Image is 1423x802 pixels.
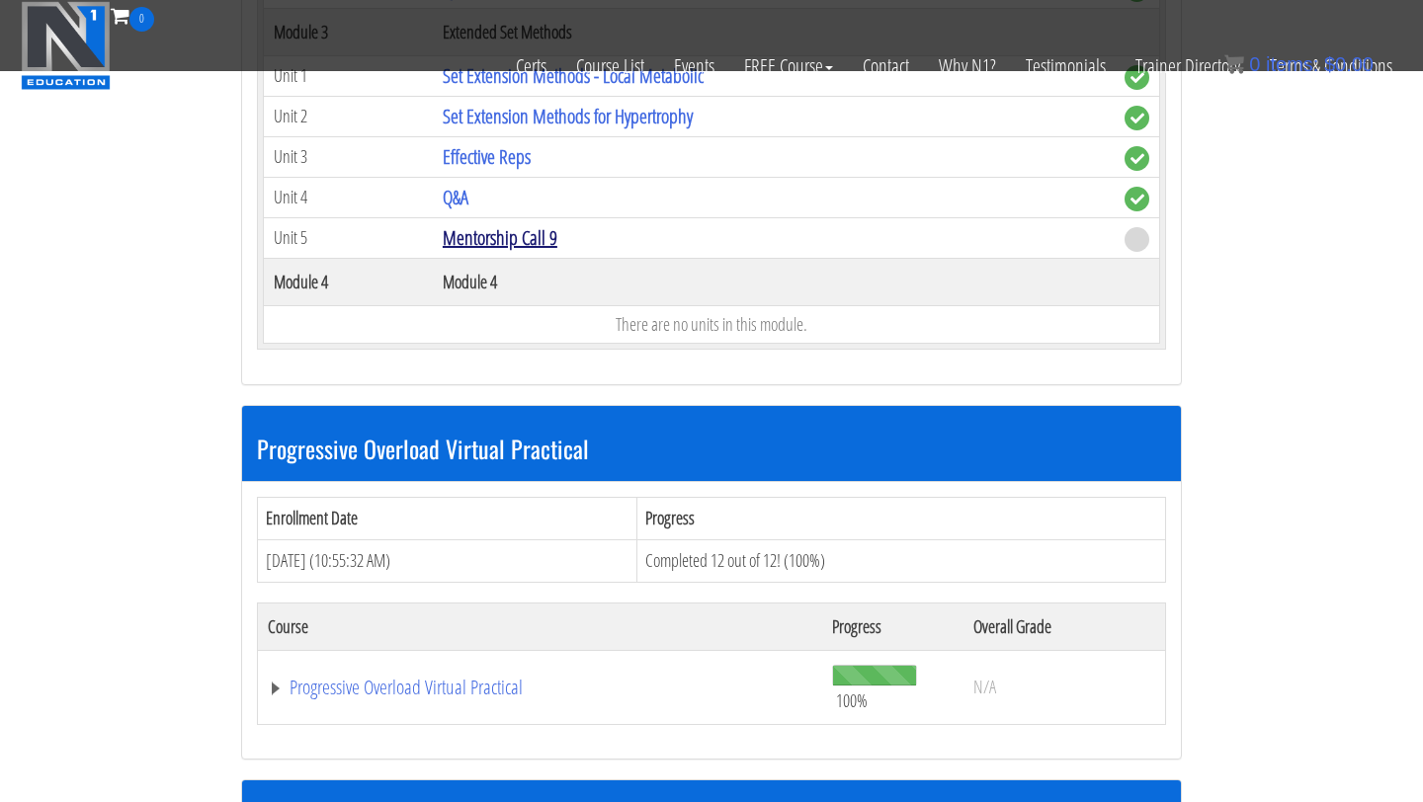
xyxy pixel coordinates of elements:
span: complete [1125,187,1149,211]
a: Events [659,32,729,101]
td: Completed 12 out of 12! (100%) [637,539,1166,582]
a: Q&A [443,184,468,210]
img: n1-education [21,1,111,90]
span: 0 [1249,53,1260,75]
a: Certs [501,32,561,101]
th: Course [258,602,822,650]
th: Module 4 [264,258,433,305]
a: Set Extension Methods for Hypertrophy [443,103,693,129]
td: Unit 5 [264,217,433,258]
a: Testimonials [1011,32,1121,101]
td: Unit 4 [264,177,433,217]
th: Overall Grade [963,602,1165,650]
a: FREE Course [729,32,848,101]
a: Trainer Directory [1121,32,1255,101]
th: Enrollment Date [258,498,637,540]
td: [DATE] (10:55:32 AM) [258,539,637,582]
img: icon11.png [1224,54,1244,74]
bdi: 0.00 [1324,53,1374,75]
th: Module 4 [433,258,1115,305]
a: 0 [111,2,154,29]
span: complete [1125,146,1149,171]
span: $ [1324,53,1335,75]
td: N/A [963,650,1165,724]
span: items: [1266,53,1318,75]
th: Progress [637,498,1166,540]
a: Terms & Conditions [1255,32,1407,101]
td: Unit 2 [264,96,433,136]
h3: Progressive Overload Virtual Practical [257,436,1166,461]
span: 0 [129,7,154,32]
a: Course List [561,32,659,101]
a: 0 items: $0.00 [1224,53,1374,75]
a: Mentorship Call 9 [443,224,557,251]
td: There are no units in this module. [264,305,1160,343]
span: 100% [836,689,868,711]
a: Effective Reps [443,143,531,170]
td: Unit 3 [264,136,433,177]
a: Why N1? [924,32,1011,101]
a: Contact [848,32,924,101]
th: Progress [822,602,964,650]
span: complete [1125,106,1149,130]
a: Progressive Overload Virtual Practical [268,678,812,697]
